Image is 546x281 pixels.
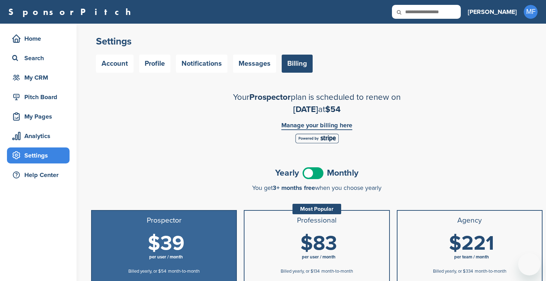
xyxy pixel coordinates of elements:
a: My Pages [7,109,70,125]
h2: Your plan is scheduled to renew on at [195,91,439,115]
h3: Prospector [95,216,233,225]
span: month-to-month [168,268,200,274]
h2: Settings [96,35,538,48]
span: $39 [148,231,184,256]
span: 3+ months free [273,184,315,192]
span: month-to-month [475,268,506,274]
span: $83 [300,231,337,256]
a: Profile [139,55,170,73]
span: Prospector [249,92,291,102]
a: Search [7,50,70,66]
div: My CRM [10,71,70,84]
div: Help Center [10,169,70,181]
div: Search [10,52,70,64]
span: per team / month [454,254,489,260]
div: Pitch Board [10,91,70,103]
a: [PERSON_NAME] [468,4,517,19]
span: [DATE] [293,104,318,114]
a: Billing [282,55,313,73]
a: Manage your billing here [281,122,352,130]
span: $54 [325,104,340,114]
img: Stripe [295,134,339,143]
a: My CRM [7,70,70,86]
span: per user / month [149,254,183,260]
span: per user / month [302,254,336,260]
div: You get when you choose yearly [91,184,543,191]
a: Home [7,31,70,47]
a: Help Center [7,167,70,183]
h3: Agency [400,216,539,225]
iframe: Button to launch messaging window [518,253,540,275]
div: Analytics [10,130,70,142]
a: Messages [233,55,276,73]
span: $221 [449,231,494,256]
div: My Pages [10,110,70,123]
span: month-to-month [321,268,353,274]
a: Notifications [176,55,227,73]
h3: Professional [247,216,386,225]
div: Settings [10,149,70,162]
a: Account [96,55,134,73]
div: Home [10,32,70,45]
a: SponsorPitch [8,7,135,16]
a: Pitch Board [7,89,70,105]
a: Analytics [7,128,70,144]
div: Most Popular [292,204,341,214]
span: Billed yearly, or $134 [281,268,320,274]
span: Billed yearly, or $54 [128,268,166,274]
h3: [PERSON_NAME] [468,7,517,17]
span: Yearly [275,169,299,177]
span: MF [524,5,538,19]
a: Settings [7,147,70,163]
span: Monthly [327,169,359,177]
span: Billed yearly, or $334 [433,268,473,274]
